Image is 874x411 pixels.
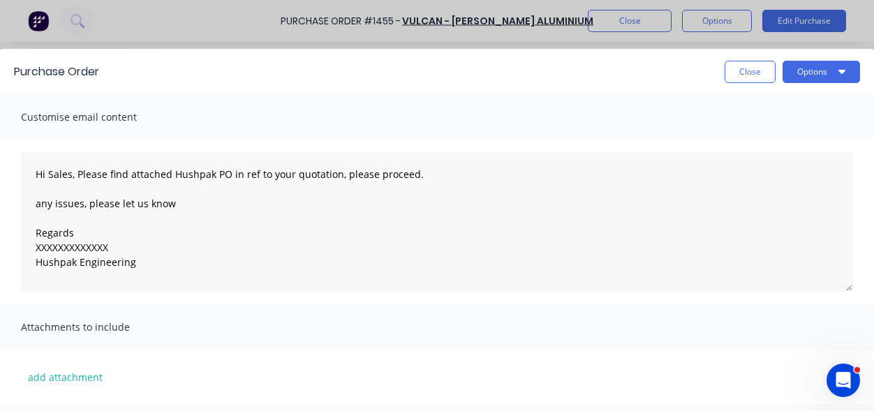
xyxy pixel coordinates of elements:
[725,61,776,83] button: Close
[21,317,175,337] span: Attachments to include
[14,63,99,80] div: Purchase Order
[21,366,110,387] button: add attachment
[827,364,860,397] iframe: Intercom live chat
[21,107,175,127] span: Customise email content
[21,152,853,292] textarea: Hi Sales, Please find attached Hushpak PO in ref to your quotation, please proceed. any issues, p...
[783,61,860,83] button: Options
